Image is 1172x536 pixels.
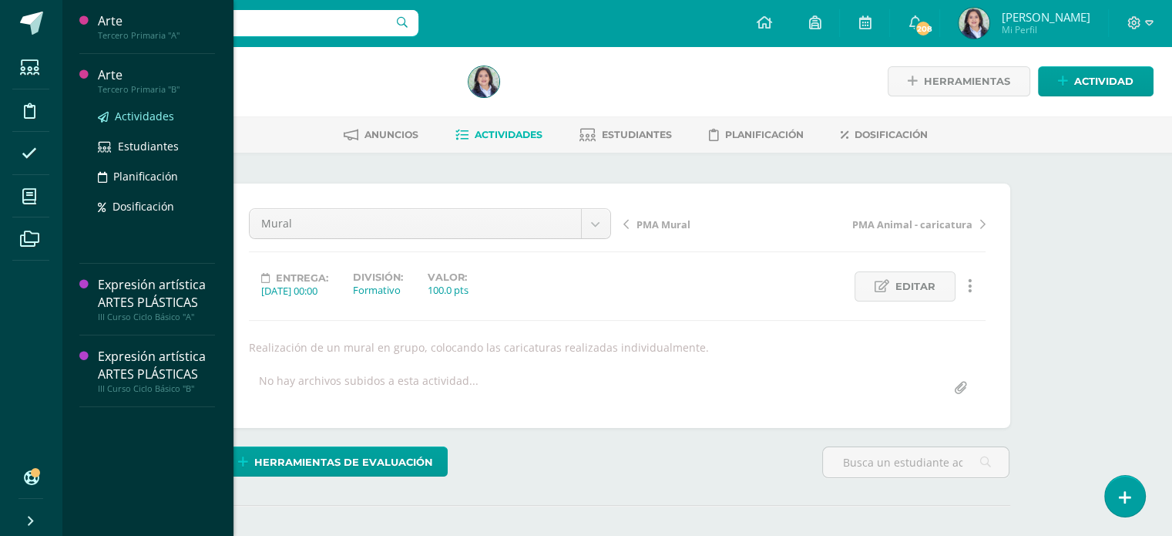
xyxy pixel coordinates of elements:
[120,85,450,99] div: Tercero Primaria 'A'
[98,66,215,84] div: Arte
[98,12,215,30] div: Arte
[959,8,989,39] img: 76910bec831e7b1d48aa6c002559430a.png
[259,373,479,403] div: No hay archivos subidos a esta actividad...
[98,348,215,383] div: Expresión artística ARTES PLÁSTICAS
[261,209,569,238] span: Mural
[468,66,499,97] img: 76910bec831e7b1d48aa6c002559430a.png
[623,216,804,231] a: PMA Mural
[98,383,215,394] div: III Curso Ciclo Básico "B"
[915,20,932,37] span: 208
[98,107,215,125] a: Actividades
[1001,9,1090,25] span: [PERSON_NAME]
[98,348,215,394] a: Expresión artística ARTES PLÁSTICASIII Curso Ciclo Básico "B"
[261,284,328,298] div: [DATE] 00:00
[428,271,468,283] label: Valor:
[841,123,928,147] a: Dosificación
[243,340,992,355] div: Realización de un mural en grupo, colocando las caricaturas realizadas individualmente.
[353,271,403,283] label: División:
[475,129,542,140] span: Actividades
[1074,67,1133,96] span: Actividad
[855,129,928,140] span: Dosificación
[98,137,215,155] a: Estudiantes
[250,209,610,238] a: Mural
[224,447,448,477] a: Herramientas de evaluación
[276,272,328,284] span: Entrega:
[112,199,174,214] span: Dosificación
[72,10,418,36] input: Busca un usuario...
[888,66,1030,96] a: Herramientas
[579,123,672,147] a: Estudiantes
[98,197,215,215] a: Dosificación
[823,447,1009,477] input: Busca un estudiante aquí...
[98,276,215,322] a: Expresión artística ARTES PLÁSTICASIII Curso Ciclo Básico "A"
[353,283,403,297] div: Formativo
[1001,23,1090,36] span: Mi Perfil
[1038,66,1154,96] a: Actividad
[254,448,433,477] span: Herramientas de evaluación
[852,217,972,231] span: PMA Animal - caricatura
[98,66,215,95] a: ArteTercero Primaria "B"
[895,272,935,301] span: Editar
[709,123,804,147] a: Planificación
[98,167,215,185] a: Planificación
[364,129,418,140] span: Anuncios
[98,312,215,322] div: III Curso Ciclo Básico "A"
[725,129,804,140] span: Planificación
[344,123,418,147] a: Anuncios
[98,30,215,41] div: Tercero Primaria "A"
[804,216,986,231] a: PMA Animal - caricatura
[924,67,1010,96] span: Herramientas
[120,63,450,85] h1: Arte
[98,276,215,312] div: Expresión artística ARTES PLÁSTICAS
[428,283,468,297] div: 100.0 pts
[636,217,690,231] span: PMA Mural
[118,139,179,153] span: Estudiantes
[115,109,174,123] span: Actividades
[113,169,178,184] span: Planificación
[98,12,215,41] a: ArteTercero Primaria "A"
[455,123,542,147] a: Actividades
[98,84,215,95] div: Tercero Primaria "B"
[602,129,672,140] span: Estudiantes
